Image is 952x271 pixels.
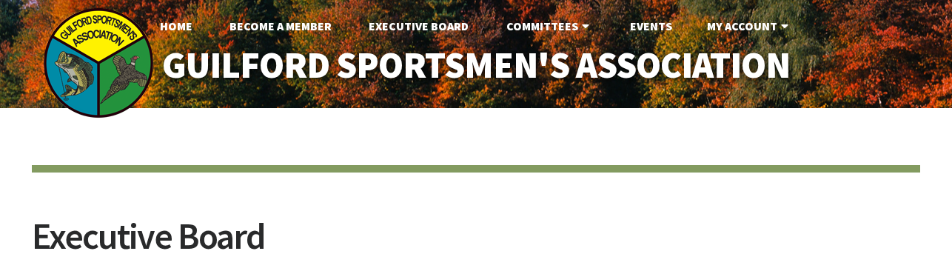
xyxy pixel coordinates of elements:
[43,7,154,118] img: logo_sm.png
[131,34,822,97] a: Guilford Sportsmen's Association
[218,11,343,41] a: Become A Member
[148,11,204,41] a: Home
[495,11,605,41] a: Committees
[357,11,480,41] a: Executive Board
[618,11,684,41] a: Events
[695,11,804,41] a: My Account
